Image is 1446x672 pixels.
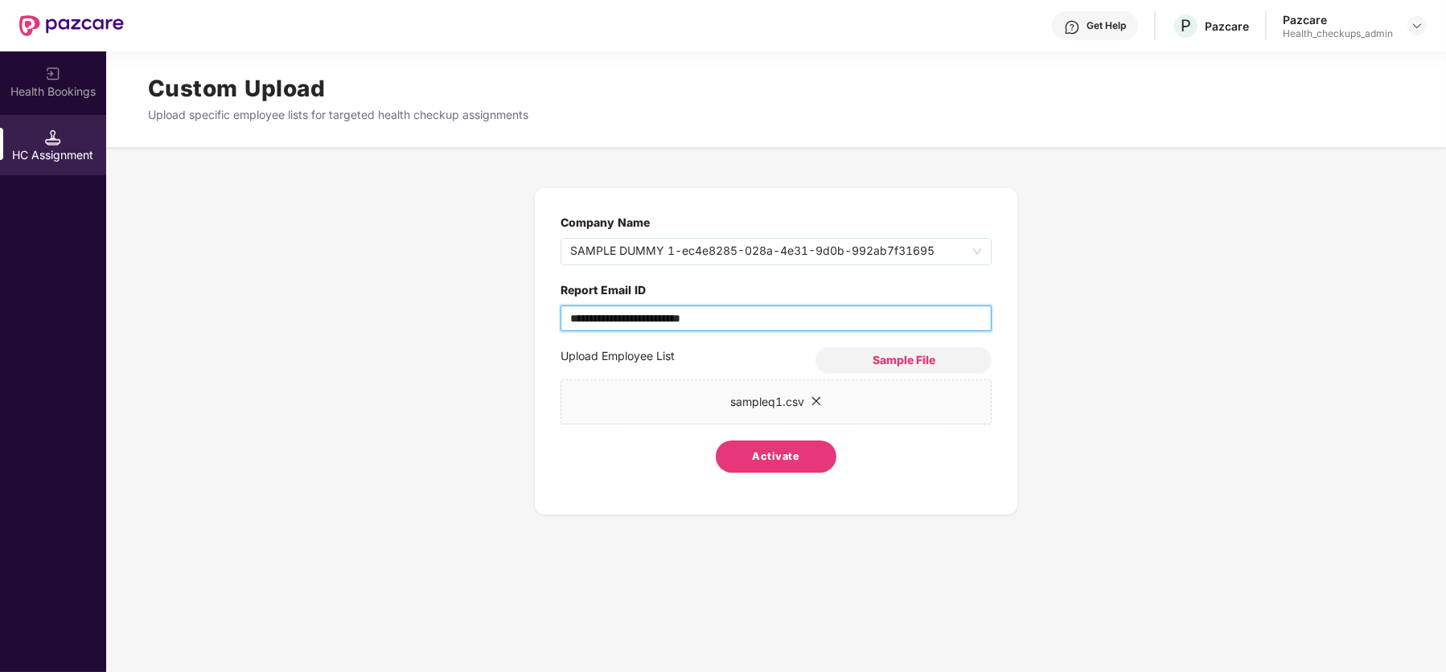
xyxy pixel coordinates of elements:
img: svg+xml;base64,PHN2ZyB3aWR0aD0iMjAiIGhlaWdodD0iMjAiIHZpZXdCb3g9IjAgMCAyMCAyMCIgZmlsbD0ibm9uZSIgeG... [45,66,61,82]
span: Sample File [873,352,935,367]
img: svg+xml;base64,PHN2ZyB3aWR0aD0iMTQuNSIgaGVpZ2h0PSIxNC41IiB2aWV3Qm94PSIwIDAgMTYgMTYiIGZpbGw9Im5vbm... [45,129,61,145]
button: Activate [716,440,836,473]
img: svg+xml;base64,PHN2ZyBpZD0iSGVscC0zMngzMiIgeG1sbnM9Imh0dHA6Ly93d3cudzMub3JnLzIwMDAvc3ZnIiB3aWR0aD... [1064,19,1080,35]
span: Activate [753,449,800,465]
div: Pazcare [1283,12,1393,27]
div: Get Help [1087,19,1126,32]
span: sampleq1.csv [730,395,822,408]
label: Upload Employee List [561,347,815,373]
button: Sample File [815,347,992,373]
label: Company Name [561,215,650,229]
div: Health_checkups_admin [1283,27,1393,40]
h1: Custom Upload [148,71,1404,106]
img: svg+xml;base64,PHN2ZyBpZD0iRHJvcGRvd24tMzJ4MzIiIHhtbG5zPSJodHRwOi8vd3d3LnczLm9yZy8yMDAwL3N2ZyIgd2... [1411,19,1423,32]
span: close [811,395,822,407]
p: Upload specific employee lists for targeted health checkup assignments [148,106,1404,124]
label: Report Email ID [561,281,992,299]
span: sampleq1.csvclose [561,380,991,424]
span: SAMPLE DUMMY 1 - ec4e8285-028a-4e31-9d0b-992ab7f31695 [570,239,982,264]
div: Pazcare [1205,18,1249,34]
img: New Pazcare Logo [19,15,124,36]
span: P [1181,16,1191,35]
